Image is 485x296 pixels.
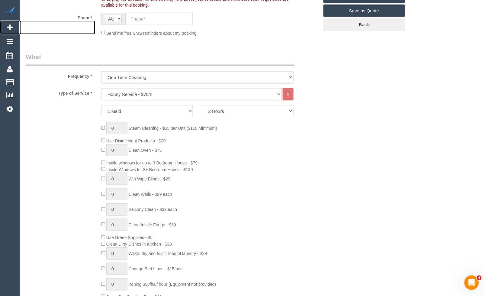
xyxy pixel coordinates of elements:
[26,53,294,66] legend: What
[106,167,193,172] span: Inside Windows for 3+ Bedroom House - $139
[4,6,16,14] img: Automaid Logo
[129,126,217,131] span: Steam Cleaning - $55 per Unit ($110 Minimum)
[106,161,198,165] span: Inside windows for up to 3 Bedroom House - $79
[477,275,482,280] span: 4
[129,148,162,153] span: Clean Oven - $75
[129,177,170,181] span: Wet Wipe Blinds - $29
[21,71,97,79] label: Frequency *
[129,223,176,228] span: Clean Inside Fridge - $39
[106,138,166,143] span: Use Disinfectant Products - $20
[129,251,207,256] span: Wash, dry and fold 1 load of laundry - $39
[106,235,153,240] span: Use Green Supplies - $5
[129,207,177,212] span: Balcony Clean - $39 each
[106,30,197,35] span: Send me free SMS reminders about my booking
[21,88,97,96] label: Type of Service *
[129,192,172,197] span: Clean Walls - $29 each
[464,275,479,290] iframe: Intercom live chat
[129,282,216,287] span: Ironing $50/half hour (Equipment not provided)
[129,267,183,272] span: Change Bed Linen - $15/bed
[323,18,405,31] a: Back
[106,242,172,247] span: Clean Dirty Dishes in Kitchen - $39
[125,13,193,25] input: Phone*
[323,5,405,17] a: Save as Quote
[21,13,97,21] label: Phone*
